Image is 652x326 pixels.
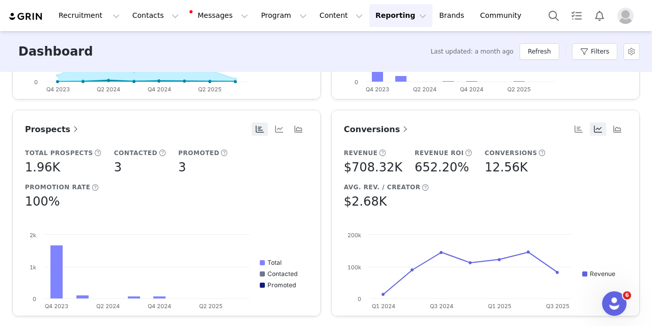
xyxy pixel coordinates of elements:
[185,4,254,27] button: Messages
[97,86,120,93] text: Q2 2024
[355,79,358,86] text: 0
[178,148,220,158] h5: Promoted
[198,86,222,93] text: Q2 2025
[474,4,532,27] a: Community
[267,259,282,266] text: Total
[114,148,157,158] h5: Contacted
[45,303,68,310] text: Q4 2023
[415,148,464,158] h5: Revenue ROI
[588,4,611,27] button: Notifications
[546,303,569,310] text: Q3 2025
[372,303,395,310] text: Q1 2024
[565,4,588,27] a: Tasks
[590,270,615,278] text: Revenue
[413,86,437,93] text: Q2 2024
[18,42,93,61] h3: Dashboard
[96,303,120,310] text: Q2 2024
[358,295,361,303] text: 0
[267,270,297,278] text: Contacted
[484,148,537,158] h5: Conversions
[507,86,531,93] text: Q2 2025
[460,86,483,93] text: Q4 2024
[430,47,513,56] span: Last updated: a month ago
[148,303,171,310] text: Q4 2024
[369,4,432,27] button: Reporting
[572,43,617,60] button: Filters
[34,79,38,86] text: 0
[611,8,644,24] button: Profile
[25,148,93,158] h5: Total Prospects
[347,232,361,239] text: 200k
[430,303,453,310] text: Q3 2024
[433,4,473,27] a: Brands
[30,232,36,239] text: 2k
[25,192,60,211] h5: 100%
[46,86,70,93] text: Q4 2023
[52,4,126,27] button: Recruitment
[623,291,631,299] span: 6
[344,158,402,177] h5: $708.32K
[344,192,387,211] h5: $2.68K
[542,4,565,27] button: Search
[366,86,389,93] text: Q4 2023
[313,4,369,27] button: Content
[33,295,36,303] text: 0
[267,281,296,289] text: Promoted
[25,123,80,136] a: Prospects
[25,124,80,134] span: Prospects
[344,123,410,136] a: Conversions
[126,4,185,27] button: Contacts
[8,12,44,21] img: grin logo
[25,158,60,177] h5: 1.96K
[617,8,634,24] img: placeholder-profile.jpg
[344,124,410,134] span: Conversions
[178,158,186,177] h5: 3
[255,4,313,27] button: Program
[602,291,627,316] iframe: Intercom live chat
[347,264,361,271] text: 100k
[114,158,122,177] h5: 3
[344,183,421,192] h5: Avg. Rev. / Creator
[344,148,377,158] h5: Revenue
[148,86,171,93] text: Q4 2024
[520,43,559,60] button: Refresh
[199,303,223,310] text: Q2 2025
[30,264,36,271] text: 1k
[484,158,527,177] h5: 12.56K
[415,158,469,177] h5: 652.20%
[488,303,511,310] text: Q1 2025
[25,183,90,192] h5: Promotion Rate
